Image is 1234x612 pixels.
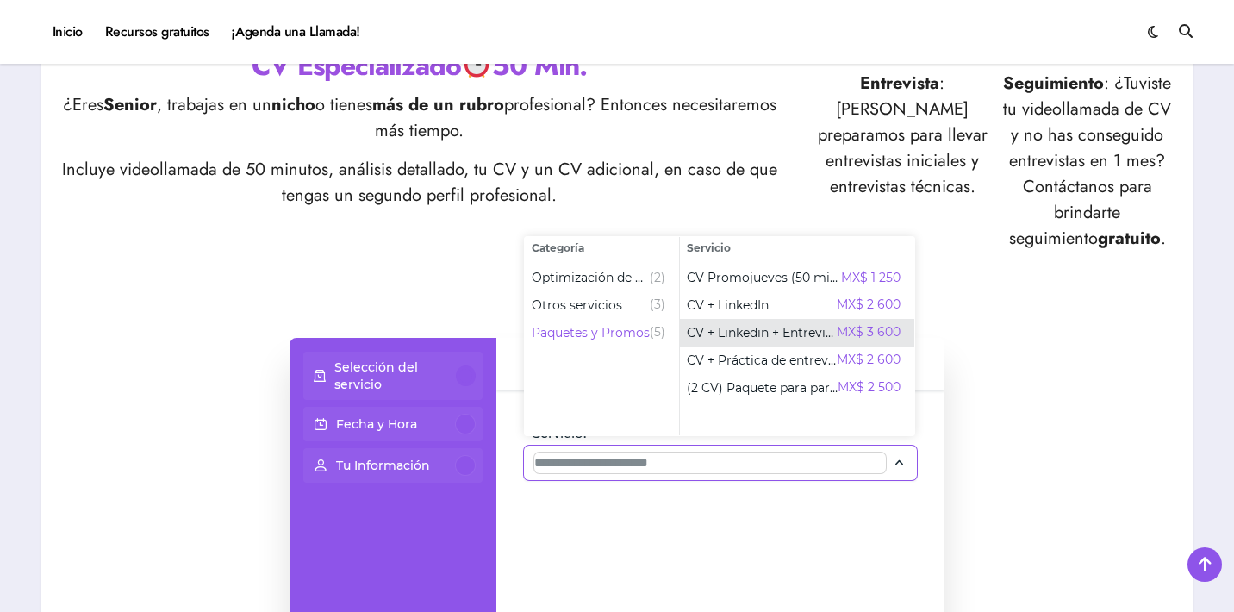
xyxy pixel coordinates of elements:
[650,268,665,289] span: (2)
[59,47,780,85] h2: CV Especializado 50 Min.
[650,295,665,315] span: (3)
[841,268,901,289] span: MX$ 1 250
[334,359,457,393] p: Selección del servicio
[838,378,901,398] span: MX$ 2 500
[837,322,901,343] span: MX$ 3 600
[103,92,157,117] strong: Senior
[860,71,939,96] strong: Entrevista
[525,237,679,259] span: Categoría
[336,415,417,433] p: Fecha y Hora
[650,322,665,343] span: (5)
[680,237,914,259] span: Servicio
[524,236,915,436] div: Selecciona el servicio
[814,71,990,252] p: : [PERSON_NAME] preparamos para llevar entrevistas iniciales y entrevistas técnicas.
[41,9,94,55] a: Inicio
[532,269,650,286] span: Optimización de CV
[687,379,838,397] span: (2 CV) Paquete para parejas
[837,295,901,315] span: MX$ 2 600
[271,92,315,117] strong: nicho
[837,350,901,371] span: MX$ 2 600
[372,92,504,117] strong: más de un rubro
[336,457,430,474] p: Tu Información
[1098,226,1161,251] strong: gratuito
[1003,71,1104,96] strong: Seguimiento
[687,324,837,341] span: CV + Linkedin + Entrevista
[532,324,650,341] span: Paquetes y Promos
[1000,71,1175,252] p: : ¿Tuviste tu videollamada de CV y no has conseguido entrevistas en 1 mes? Contáctanos para brind...
[59,157,780,209] p: Incluye videollamada de 50 minutos, análisis detallado, tu CV y un CV adicional, en caso de que t...
[221,9,371,55] a: ¡Agenda una Llamada!
[687,297,769,314] span: CV + LinkedIn
[59,92,780,144] p: ¿Eres , trabajas en un o tienes profesional? Entonces necesitaremos más tiempo.
[687,352,837,369] span: CV + Práctica de entrevista
[687,269,841,286] span: CV Promojueves (50 min)
[94,9,221,55] a: Recursos gratuitos
[532,297,622,314] span: Otros servicios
